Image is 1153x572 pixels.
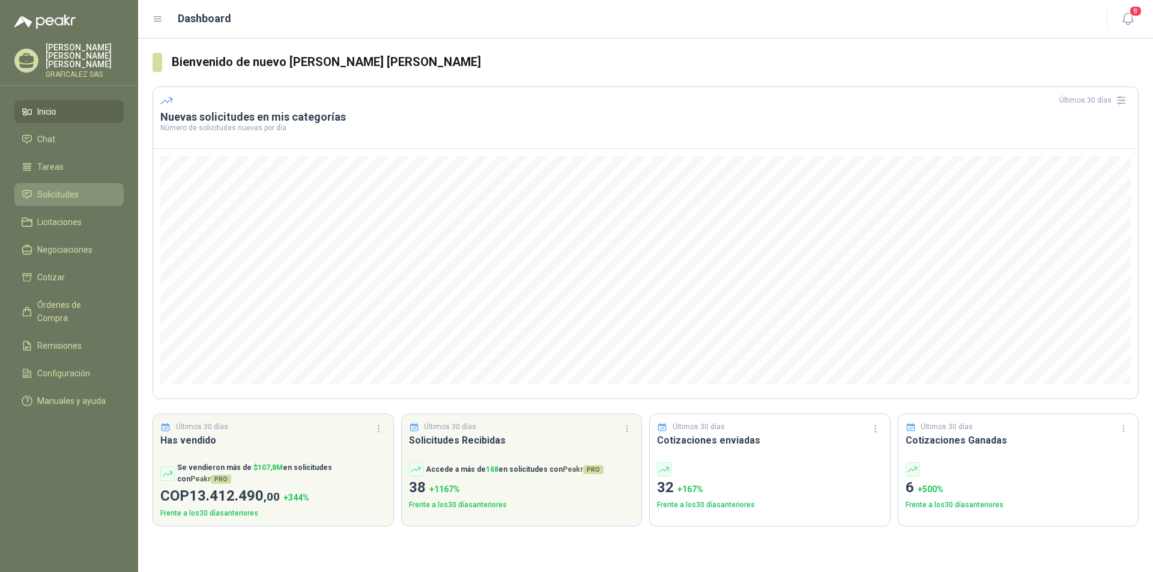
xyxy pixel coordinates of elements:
span: Inicio [37,105,56,118]
span: Configuración [37,367,90,380]
p: Se vendieron más de en solicitudes con [177,462,386,485]
span: PRO [583,465,604,474]
span: + 1167 % [429,484,460,494]
a: Tareas [14,155,124,178]
a: Manuales y ayuda [14,390,124,412]
p: 38 [409,477,635,499]
span: + 500 % [918,484,943,494]
p: Frente a los 30 días anteriores [409,499,635,511]
img: Logo peakr [14,14,76,29]
p: GRAFICALEZ SAS [46,71,124,78]
p: Últimos 30 días [921,421,973,433]
p: Últimos 30 días [673,421,725,433]
span: + 167 % [677,484,703,494]
h1: Dashboard [178,10,231,27]
a: Remisiones [14,334,124,357]
span: Chat [37,133,55,146]
a: Negociaciones [14,238,124,261]
p: COP [160,485,386,508]
span: 13.412.490 [189,487,280,504]
p: Número de solicitudes nuevas por día [160,124,1131,131]
span: Licitaciones [37,215,82,229]
span: Órdenes de Compra [37,298,112,325]
p: Accede a más de en solicitudes con [426,464,604,475]
span: Tareas [37,160,64,173]
span: Cotizar [37,271,65,284]
a: Cotizar [14,266,124,289]
h3: Bienvenido de nuevo [PERSON_NAME] [PERSON_NAME] [172,53,1139,71]
h3: Solicitudes Recibidas [409,433,635,448]
p: 6 [906,477,1131,499]
span: Peakr [563,465,604,474]
a: Configuración [14,362,124,385]
p: Frente a los 30 días anteriores [657,499,883,511]
h3: Has vendido [160,433,386,448]
span: PRO [211,475,231,484]
a: Inicio [14,100,124,123]
p: Últimos 30 días [424,421,476,433]
span: + 344 % [283,493,309,502]
span: Negociaciones [37,243,92,256]
span: Remisiones [37,339,82,352]
p: Últimos 30 días [176,421,228,433]
span: Solicitudes [37,188,79,201]
a: Solicitudes [14,183,124,206]
p: [PERSON_NAME] [PERSON_NAME] [PERSON_NAME] [46,43,124,68]
h3: Cotizaciones enviadas [657,433,883,448]
p: Frente a los 30 días anteriores [906,499,1131,511]
span: Peakr [190,475,231,483]
span: 8 [1129,5,1142,17]
span: ,00 [264,490,280,504]
span: 168 [486,465,498,474]
h3: Cotizaciones Ganadas [906,433,1131,448]
div: Últimos 30 días [1059,91,1131,110]
a: Órdenes de Compra [14,294,124,330]
a: Chat [14,128,124,151]
button: 8 [1117,8,1139,30]
p: 32 [657,477,883,499]
span: Manuales y ayuda [37,394,106,408]
p: Frente a los 30 días anteriores [160,508,386,519]
span: $ 107,8M [253,463,283,472]
a: Licitaciones [14,211,124,233]
h3: Nuevas solicitudes en mis categorías [160,110,1131,124]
